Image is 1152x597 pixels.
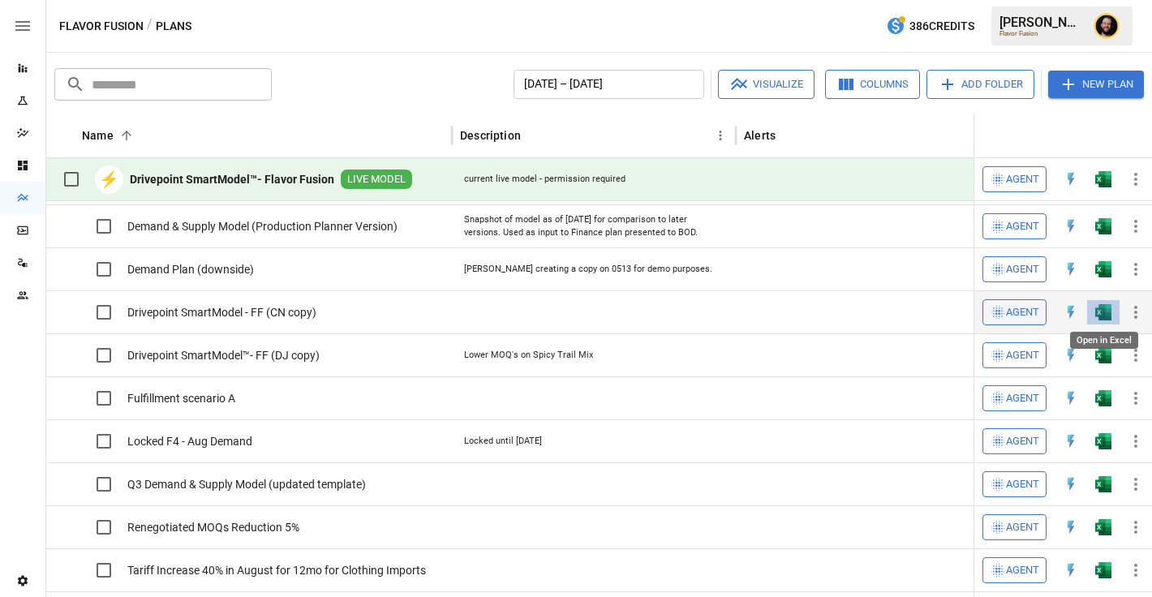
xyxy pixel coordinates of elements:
[82,129,114,142] div: Name
[127,347,320,363] span: Drivepoint SmartModel™- FF (DJ copy)
[341,172,412,187] span: LIVE MODEL
[825,70,920,99] button: Columns
[1095,347,1111,363] div: Open in Excel
[982,299,1047,325] button: Agent
[1095,390,1111,406] img: excel-icon.76473adf.svg
[982,256,1047,282] button: Agent
[1094,13,1120,39] img: Ciaran Nugent
[1095,171,1111,187] img: excel-icon.76473adf.svg
[1095,562,1111,578] div: Open in Excel
[147,16,153,37] div: /
[926,70,1034,99] button: Add Folder
[1006,217,1039,236] span: Agent
[982,166,1047,192] button: Agent
[1129,124,1152,147] button: Sort
[1095,261,1111,277] div: Open in Excel
[464,435,542,448] div: Locked until [DATE]
[1063,347,1079,363] img: quick-edit-flash.b8aec18c.svg
[1063,476,1079,492] img: quick-edit-flash.b8aec18c.svg
[982,557,1047,583] button: Agent
[1095,261,1111,277] img: excel-icon.76473adf.svg
[1006,432,1039,451] span: Agent
[1063,304,1079,320] div: Open in Quick Edit
[1006,561,1039,580] span: Agent
[982,213,1047,239] button: Agent
[1006,303,1039,322] span: Agent
[744,129,776,142] div: Alerts
[127,519,299,535] span: Renegotiated MOQs Reduction 5%
[1095,304,1111,320] img: excel-icon.76473adf.svg
[59,16,144,37] button: Flavor Fusion
[1006,346,1039,365] span: Agent
[1095,476,1111,492] div: Open in Excel
[127,562,426,578] span: Tariff Increase 40% in August for 12mo for Clothing Imports
[1070,332,1138,349] div: Open in Excel
[1063,218,1079,234] img: quick-edit-flash.b8aec18c.svg
[464,263,712,276] div: [PERSON_NAME] creating a copy on 0513 for demo purposes.
[1095,390,1111,406] div: Open in Excel
[1048,71,1144,98] button: New Plan
[1095,519,1111,535] img: excel-icon.76473adf.svg
[1095,476,1111,492] img: excel-icon.76473adf.svg
[1063,433,1079,449] div: Open in Quick Edit
[1095,433,1111,449] div: Open in Excel
[522,124,545,147] button: Sort
[982,385,1047,411] button: Agent
[127,218,398,234] span: Demand & Supply Model (Production Planner Version)
[999,15,1084,30] div: [PERSON_NAME]
[127,304,316,320] span: Drivepoint SmartModel - FF (CN copy)
[464,173,625,186] div: current live model - permission required
[879,11,981,41] button: 386Credits
[127,476,366,492] span: Q3 Demand & Supply Model (updated template)
[514,70,704,99] button: [DATE] – [DATE]
[1006,475,1039,494] span: Agent
[1063,261,1079,277] img: quick-edit-flash.b8aec18c.svg
[127,261,254,277] span: Demand Plan (downside)
[777,124,800,147] button: Sort
[1063,562,1079,578] div: Open in Quick Edit
[1095,304,1111,320] div: Open in Excel
[969,124,991,147] button: Alerts column menu
[1095,519,1111,535] div: Open in Excel
[982,428,1047,454] button: Agent
[460,129,521,142] div: Description
[1063,171,1079,187] img: quick-edit-flash.b8aec18c.svg
[1063,171,1079,187] div: Open in Quick Edit
[999,30,1084,37] div: Flavor Fusion
[1063,390,1079,406] div: Open in Quick Edit
[982,471,1047,497] button: Agent
[1095,218,1111,234] img: excel-icon.76473adf.svg
[1063,261,1079,277] div: Open in Quick Edit
[1084,3,1129,49] button: Ciaran Nugent
[1063,347,1079,363] div: Open in Quick Edit
[1095,218,1111,234] div: Open in Excel
[1006,389,1039,408] span: Agent
[709,124,732,147] button: Description column menu
[982,342,1047,368] button: Agent
[1063,476,1079,492] div: Open in Quick Edit
[1063,519,1079,535] img: quick-edit-flash.b8aec18c.svg
[1095,347,1111,363] img: excel-icon.76473adf.svg
[1063,304,1079,320] img: quick-edit-flash.b8aec18c.svg
[1006,260,1039,279] span: Agent
[1006,170,1039,189] span: Agent
[95,165,123,194] div: ⚡
[909,16,974,37] span: 386 Credits
[130,171,334,187] b: Drivepoint SmartModel™- Flavor Fusion
[1006,518,1039,537] span: Agent
[718,70,815,99] button: Visualize
[1063,433,1079,449] img: quick-edit-flash.b8aec18c.svg
[982,514,1047,540] button: Agent
[464,213,724,238] div: Snapshot of model as of [DATE] for comparison to later versions. Used as input to Finance plan pr...
[1063,218,1079,234] div: Open in Quick Edit
[1095,171,1111,187] div: Open in Excel
[1063,390,1079,406] img: quick-edit-flash.b8aec18c.svg
[1063,519,1079,535] div: Open in Quick Edit
[1063,562,1079,578] img: quick-edit-flash.b8aec18c.svg
[1095,562,1111,578] img: excel-icon.76473adf.svg
[464,349,593,362] div: Lower MOQ's on Spicy Trail Mix
[127,390,235,406] span: Fulfillment scenario A
[1095,433,1111,449] img: excel-icon.76473adf.svg
[127,433,252,449] span: Locked F4 - Aug Demand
